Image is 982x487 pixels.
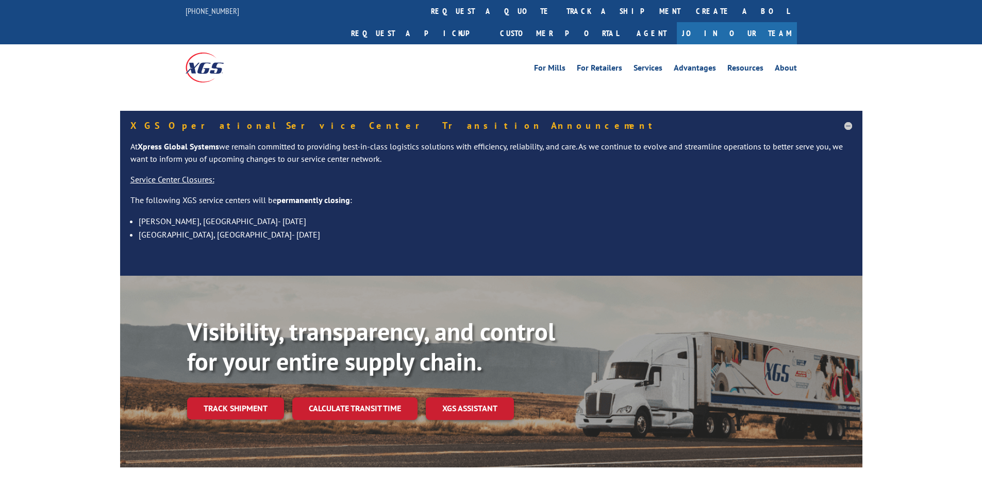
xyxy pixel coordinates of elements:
a: Customer Portal [492,22,626,44]
strong: permanently closing [277,195,350,205]
p: The following XGS service centers will be : [130,194,852,215]
a: Services [634,64,662,75]
a: Advantages [674,64,716,75]
strong: Xpress Global Systems [138,141,219,152]
a: For Mills [534,64,565,75]
li: [PERSON_NAME], [GEOGRAPHIC_DATA]- [DATE] [139,214,852,228]
a: Resources [727,64,763,75]
a: About [775,64,797,75]
a: Request a pickup [343,22,492,44]
a: Agent [626,22,677,44]
a: Calculate transit time [292,397,418,419]
li: [GEOGRAPHIC_DATA], [GEOGRAPHIC_DATA]- [DATE] [139,228,852,241]
a: [PHONE_NUMBER] [186,6,239,16]
a: Join Our Team [677,22,797,44]
u: Service Center Closures: [130,174,214,184]
a: For Retailers [577,64,622,75]
h5: XGS Operational Service Center Transition Announcement [130,121,852,130]
a: Track shipment [187,397,284,419]
p: At we remain committed to providing best-in-class logistics solutions with efficiency, reliabilit... [130,141,852,174]
a: XGS ASSISTANT [426,397,514,419]
b: Visibility, transparency, and control for your entire supply chain. [187,315,555,377]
